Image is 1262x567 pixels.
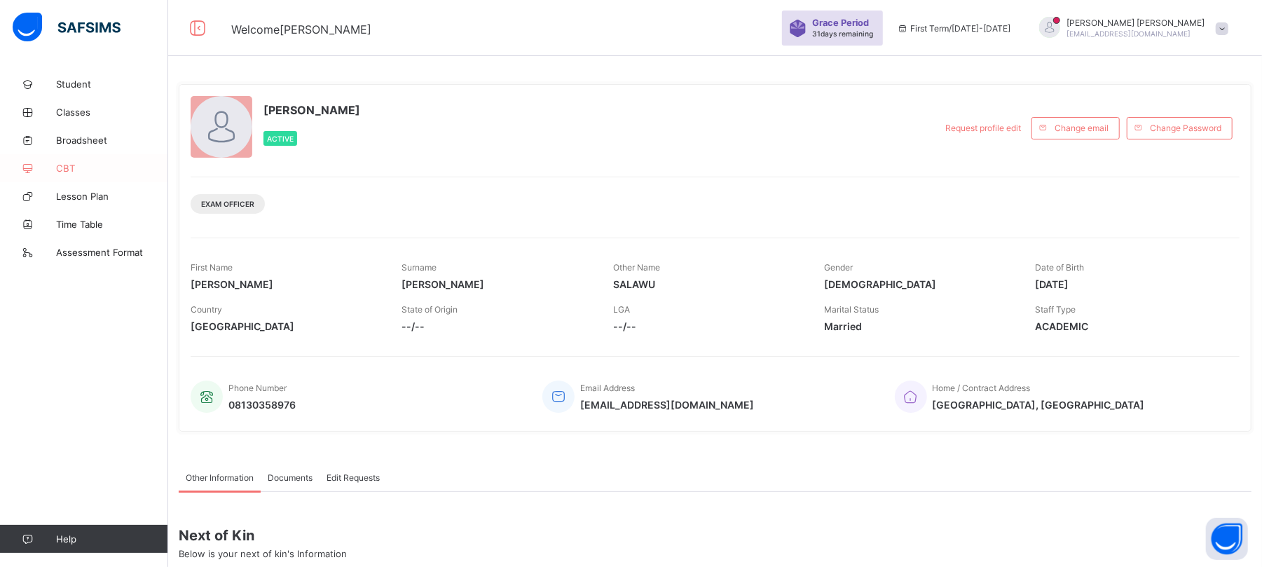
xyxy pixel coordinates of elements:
span: Below is your next of kin's Information [179,548,347,559]
span: [EMAIL_ADDRESS][DOMAIN_NAME] [580,399,754,411]
span: SALAWU [613,278,803,290]
span: State of Origin [402,304,458,315]
span: [PERSON_NAME] [191,278,380,290]
span: Married [824,320,1014,332]
span: Next of Kin [179,527,1251,544]
div: ABDULRAHIM ABDULAZEEZ [1025,17,1235,40]
span: Exam Officer [201,200,254,208]
span: Student [56,78,168,90]
span: Marital Status [824,304,879,315]
span: --/-- [402,320,591,332]
img: sticker-purple.71386a28dfed39d6af7621340158ba97.svg [789,20,807,37]
span: --/-- [613,320,803,332]
span: session/term information [897,23,1011,34]
span: Home / Contract Address [933,383,1031,393]
span: [PERSON_NAME] [402,278,591,290]
span: Phone Number [228,383,287,393]
span: [GEOGRAPHIC_DATA] [191,320,380,332]
span: Documents [268,472,313,483]
span: Assessment Format [56,247,168,258]
span: Welcome [PERSON_NAME] [231,22,371,36]
span: Time Table [56,219,168,230]
span: Other Information [186,472,254,483]
span: Grace Period [812,18,869,28]
span: [DEMOGRAPHIC_DATA] [824,278,1014,290]
span: Change Password [1150,123,1221,133]
span: Help [56,533,167,545]
span: Surname [402,262,437,273]
span: [PERSON_NAME] [PERSON_NAME] [1067,18,1205,28]
span: [GEOGRAPHIC_DATA], [GEOGRAPHIC_DATA] [933,399,1145,411]
span: [PERSON_NAME] [263,103,360,117]
span: Lesson Plan [56,191,168,202]
span: Active [267,135,294,143]
span: Gender [824,262,853,273]
span: LGA [613,304,630,315]
span: Email Address [580,383,635,393]
span: Other Name [613,262,660,273]
span: First Name [191,262,233,273]
img: safsims [13,13,121,42]
span: Broadsheet [56,135,168,146]
span: CBT [56,163,168,174]
span: [DATE] [1036,278,1226,290]
span: 08130358976 [228,399,296,411]
span: Staff Type [1036,304,1076,315]
span: Request profile edit [945,123,1021,133]
span: 31 days remaining [812,29,873,38]
span: Edit Requests [327,472,380,483]
span: ACADEMIC [1036,320,1226,332]
span: Classes [56,107,168,118]
span: [EMAIL_ADDRESS][DOMAIN_NAME] [1067,29,1191,38]
span: Change email [1055,123,1109,133]
button: Open asap [1206,518,1248,560]
span: Country [191,304,222,315]
span: Date of Birth [1036,262,1085,273]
